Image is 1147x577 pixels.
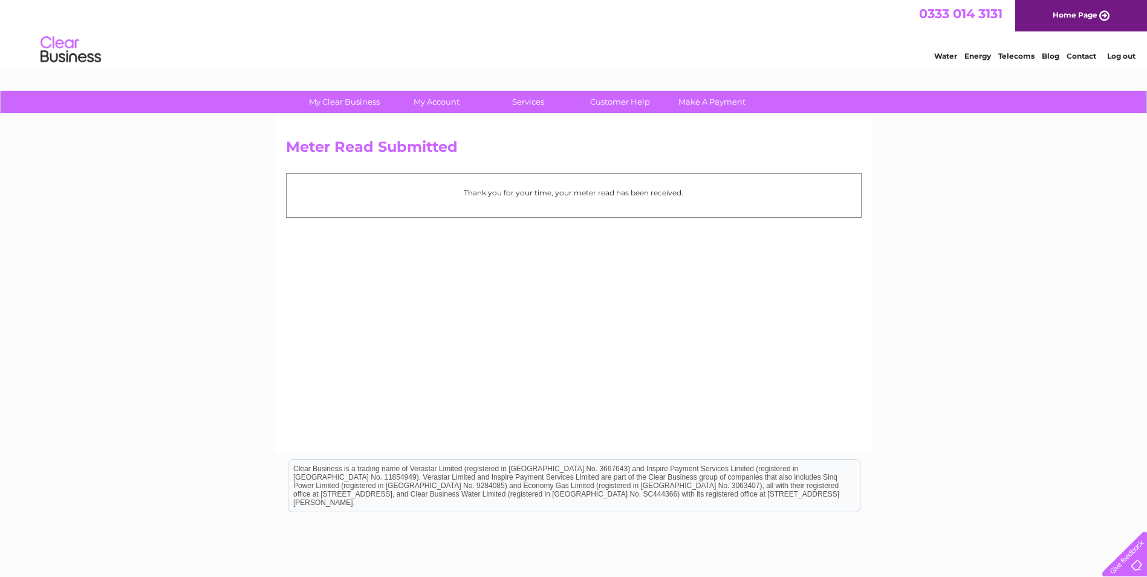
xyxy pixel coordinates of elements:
a: My Account [386,91,486,113]
p: Thank you for your time, your meter read has been received. [293,187,855,198]
a: Make A Payment [662,91,762,113]
a: Customer Help [570,91,670,113]
a: Blog [1042,51,1059,60]
a: 0333 014 3131 [919,6,1002,21]
div: Clear Business is a trading name of Verastar Limited (registered in [GEOGRAPHIC_DATA] No. 3667643... [288,7,860,59]
img: logo.png [40,31,102,68]
a: Telecoms [998,51,1035,60]
a: Energy [964,51,991,60]
a: Contact [1067,51,1096,60]
a: Services [478,91,578,113]
a: Water [934,51,957,60]
h2: Meter Read Submitted [286,139,862,161]
a: My Clear Business [294,91,394,113]
a: Log out [1107,51,1136,60]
